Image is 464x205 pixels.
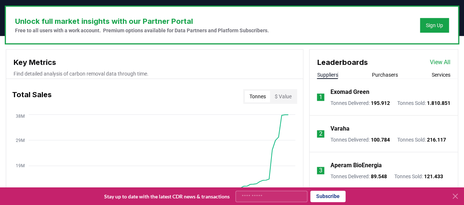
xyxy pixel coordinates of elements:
[16,163,25,168] tspan: 19M
[426,22,443,29] a: Sign Up
[270,91,296,102] button: $ Value
[317,57,368,68] h3: Leaderboards
[245,91,270,102] button: Tonnes
[430,58,450,67] a: View All
[319,129,322,138] p: 2
[330,173,387,180] p: Tonnes Delivered :
[427,100,450,106] span: 1.810.851
[319,166,322,175] p: 3
[14,70,296,77] p: Find detailed analysis of carbon removal data through time.
[330,99,390,107] p: Tonnes Delivered :
[15,27,269,34] p: Free to all users with a work account. Premium options available for Data Partners and Platform S...
[330,88,369,96] a: Exomad Green
[330,136,390,143] p: Tonnes Delivered :
[14,57,296,68] h3: Key Metrics
[427,137,446,143] span: 216.117
[370,173,387,179] span: 89.548
[317,71,338,78] button: Suppliers
[397,136,446,143] p: Tonnes Sold :
[432,71,450,78] button: Services
[420,18,449,33] button: Sign Up
[370,137,390,143] span: 100.784
[319,93,322,102] p: 1
[424,173,443,179] span: 121.433
[397,99,450,107] p: Tonnes Sold :
[330,124,349,133] a: Varaha
[15,16,269,27] h3: Unlock full market insights with our Partner Portal
[370,100,390,106] span: 195.912
[330,161,381,170] a: Aperam BioEnergia
[372,71,398,78] button: Purchasers
[16,113,25,118] tspan: 38M
[16,138,25,143] tspan: 29M
[12,89,52,104] h3: Total Sales
[394,173,443,180] p: Tonnes Sold :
